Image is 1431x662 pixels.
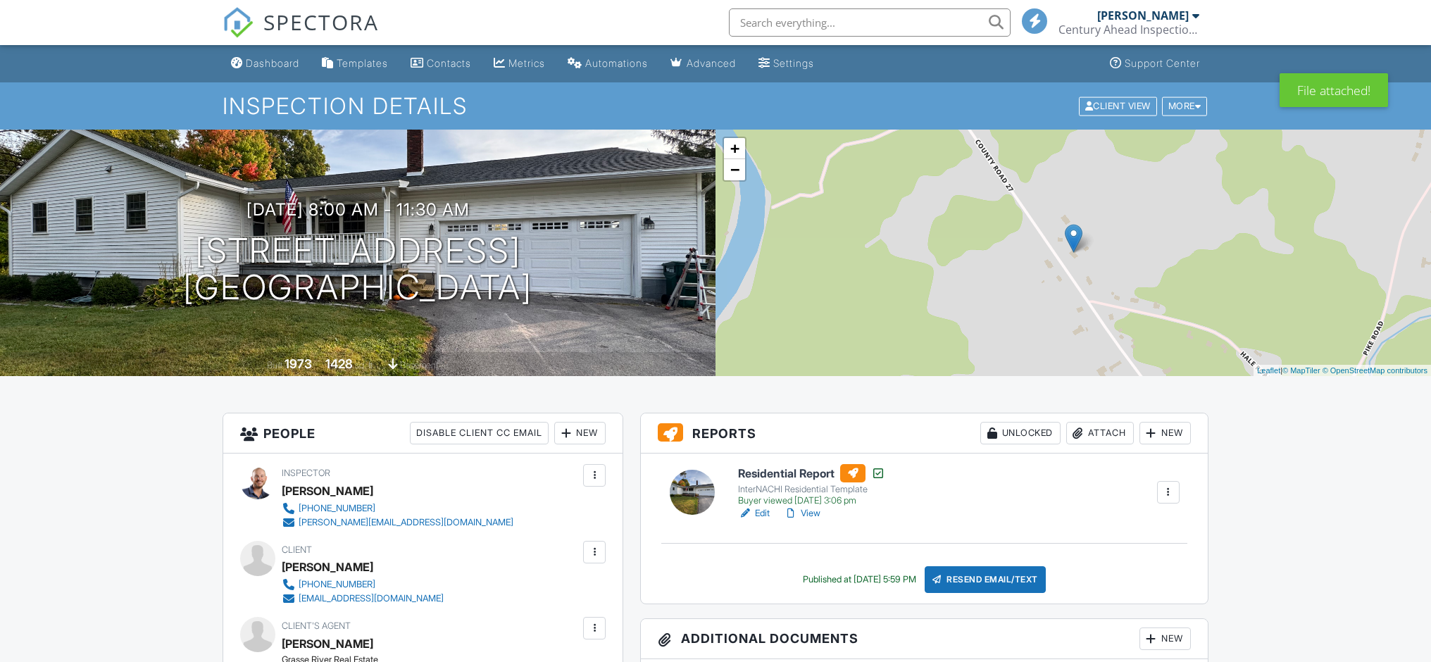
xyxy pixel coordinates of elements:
span: Client's Agent [282,620,351,631]
div: Support Center [1125,57,1200,69]
div: Unlocked [980,422,1061,444]
div: Attach [1066,422,1134,444]
a: Zoom in [724,138,745,159]
h3: Additional Documents [641,619,1208,659]
a: Advanced [665,51,742,77]
a: Support Center [1104,51,1206,77]
a: Metrics [488,51,551,77]
div: Dashboard [246,57,299,69]
a: © OpenStreetMap contributors [1323,366,1427,375]
div: [PHONE_NUMBER] [299,579,375,590]
a: Residential Report InterNACHI Residential Template Buyer viewed [DATE] 3:06 pm [738,464,885,506]
a: [EMAIL_ADDRESS][DOMAIN_NAME] [282,592,444,606]
div: [EMAIL_ADDRESS][DOMAIN_NAME] [299,593,444,604]
div: [PHONE_NUMBER] [299,503,375,514]
a: [PHONE_NUMBER] [282,501,513,516]
div: [PERSON_NAME] [1097,8,1189,23]
div: [PERSON_NAME] [282,556,373,577]
a: SPECTORA [223,19,379,49]
a: Settings [753,51,820,77]
h3: [DATE] 8:00 am - 11:30 am [246,200,470,219]
div: Contacts [427,57,471,69]
div: Metrics [508,57,545,69]
div: Buyer viewed [DATE] 3:06 pm [738,495,885,506]
h6: Residential Report [738,464,885,482]
a: Automations (Basic) [562,51,654,77]
a: Client View [1077,100,1161,111]
div: File attached! [1280,73,1388,107]
img: The Best Home Inspection Software - Spectora [223,7,254,38]
div: 1973 [285,356,312,371]
h1: Inspection Details [223,94,1208,118]
h3: Reports [641,413,1208,454]
a: [PERSON_NAME][EMAIL_ADDRESS][DOMAIN_NAME] [282,516,513,530]
div: New [554,422,606,444]
span: sq. ft. [355,360,375,370]
a: [PHONE_NUMBER] [282,577,444,592]
div: Advanced [687,57,736,69]
a: Templates [316,51,394,77]
span: Built [267,360,282,370]
div: Century Ahead Inspections, LLC [1058,23,1199,37]
div: [PERSON_NAME] [282,480,373,501]
div: Disable Client CC Email [410,422,549,444]
div: Resend Email/Text [925,566,1046,593]
a: Contacts [405,51,477,77]
div: More [1162,96,1208,115]
div: New [1139,627,1191,650]
input: Search everything... [729,8,1011,37]
div: Templates [337,57,388,69]
div: Client View [1079,96,1157,115]
a: Edit [738,506,770,520]
div: [PERSON_NAME][EMAIL_ADDRESS][DOMAIN_NAME] [299,517,513,528]
div: New [1139,422,1191,444]
a: Zoom out [724,159,745,180]
span: Client [282,544,312,555]
a: Dashboard [225,51,305,77]
div: Published at [DATE] 5:59 PM [803,574,916,585]
a: Leaflet [1257,366,1280,375]
a: © MapTiler [1282,366,1320,375]
div: | [1254,365,1431,377]
div: Settings [773,57,814,69]
div: InterNACHI Residential Template [738,484,885,495]
div: 1428 [325,356,353,371]
span: Inspector [282,468,330,478]
a: [PERSON_NAME] [282,633,373,654]
a: View [784,506,820,520]
div: Automations [585,57,648,69]
h1: [STREET_ADDRESS] [GEOGRAPHIC_DATA] [183,232,532,307]
h3: People [223,413,623,454]
span: SPECTORA [263,7,379,37]
span: basement [400,360,438,370]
